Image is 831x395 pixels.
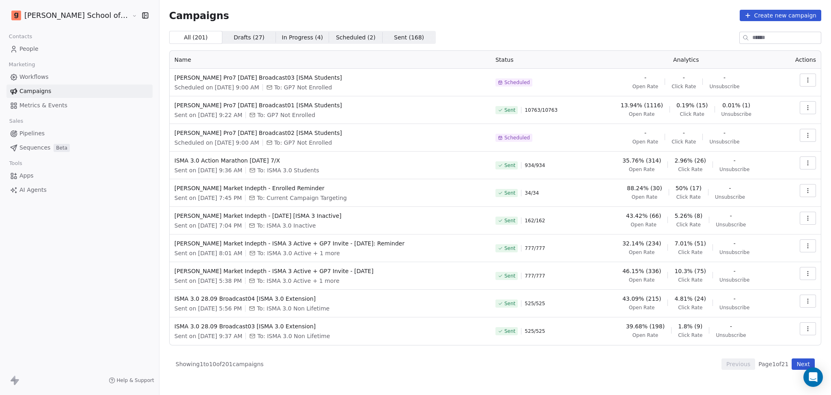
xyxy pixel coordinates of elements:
[709,139,739,145] span: Unsubscribe
[629,304,655,311] span: Open Rate
[719,249,749,256] span: Unsubscribe
[504,245,515,252] span: Sent
[504,217,515,224] span: Sent
[174,249,243,257] span: Sent on [DATE] 8:01 AM
[525,162,545,169] span: 934 / 934
[730,212,732,220] span: -
[257,277,339,285] span: To: ISMA 3.0 Active + 1 more
[729,184,731,192] span: -
[504,300,515,307] span: Sent
[169,10,229,21] span: Campaigns
[803,367,823,387] div: Open Intercom Messenger
[174,304,242,313] span: Sent on [DATE] 5:56 PM
[525,190,539,196] span: 34 / 34
[678,332,702,339] span: Click Rate
[19,73,49,81] span: Workflows
[525,217,545,224] span: 162 / 162
[11,11,21,20] img: Goela%20School%20Logos%20(4).png
[674,239,706,247] span: 7.01% (51)
[174,194,242,202] span: Sent on [DATE] 7:45 PM
[257,194,347,202] span: To: Current Campaign Targeting
[174,295,486,303] span: ISMA 3.0 28.09 Broadcast04 [ISMA 3.0 Extension]
[758,360,788,368] span: Page 1 of 21
[676,184,702,192] span: 50% (17)
[629,249,655,256] span: Open Rate
[730,322,732,330] span: -
[6,85,153,98] a: Campaigns
[174,83,259,91] span: Scheduled on [DATE] 9:00 AM
[19,129,45,138] span: Pipelines
[734,267,736,275] span: -
[629,111,655,117] span: Open Rate
[633,139,659,145] span: Open Rate
[622,156,661,165] span: 35.76% (314)
[683,129,685,137] span: -
[504,190,515,196] span: Sent
[674,295,706,303] span: 4.81% (24)
[633,83,659,90] span: Open Rate
[676,221,701,228] span: Click Rate
[719,304,749,311] span: Unsubscribe
[592,51,780,69] th: Analytics
[622,295,661,303] span: 43.09% (215)
[6,99,153,112] a: Metrics & Events
[719,277,749,283] span: Unsubscribe
[683,74,685,82] span: -
[257,304,329,313] span: To: ISMA 3.0 Non Lifetime
[632,194,658,200] span: Open Rate
[257,249,340,257] span: To: ISMA 3.0 Active + 1 more
[740,10,821,21] button: Create new campaign
[336,33,376,42] span: Scheduled ( 2 )
[723,74,726,82] span: -
[174,184,486,192] span: [PERSON_NAME] Market Indepth - Enrolled Reminder
[525,300,545,307] span: 525 / 525
[716,332,746,339] span: Unsubscribe
[10,9,126,22] button: [PERSON_NAME] School of Finance LLP
[174,332,243,340] span: Sent on [DATE] 9:37 AM
[257,221,316,230] span: To: ISMA 3.0 Inactive
[6,141,153,154] a: SequencesBeta
[631,221,657,228] span: Open Rate
[504,135,530,141] span: Scheduled
[19,45,39,53] span: People
[674,156,706,165] span: 2.96% (26)
[174,74,486,82] span: [PERSON_NAME] Pro7 [DATE] Broadcast03 [ISMA Students]
[792,358,815,370] button: Next
[24,10,130,21] span: [PERSON_NAME] School of Finance LLP
[676,194,701,200] span: Click Rate
[6,42,153,56] a: People
[5,59,39,71] span: Marketing
[394,33,424,42] span: Sent ( 168 )
[6,183,153,197] a: AI Agents
[174,111,243,119] span: Sent on [DATE] 9:22 AM
[174,212,486,220] span: [PERSON_NAME] Market Indepth - [DATE] [ISMA 3 Inactive]
[633,332,659,339] span: Open Rate
[672,83,696,90] span: Click Rate
[676,101,708,109] span: 0.19% (15)
[176,360,264,368] span: Showing 1 to 10 of 201 campaigns
[722,101,750,109] span: 0.01% (1)
[19,101,67,110] span: Metrics & Events
[174,101,486,109] span: [PERSON_NAME] Pro7 [DATE] Broadcast01 [ISMA Students]
[721,358,755,370] button: Previous
[629,166,655,173] span: Open Rate
[525,328,545,334] span: 525 / 525
[19,171,34,180] span: Apps
[672,139,696,145] span: Click Rate
[274,83,332,91] span: To: GP7 Not Enrolled
[504,162,515,169] span: Sent
[780,51,821,69] th: Actions
[109,377,154,384] a: Help & Support
[504,107,515,113] span: Sent
[626,212,661,220] span: 43.42% (66)
[678,249,702,256] span: Click Rate
[620,101,663,109] span: 13.94% (1116)
[19,143,50,152] span: Sequences
[257,332,330,340] span: To: ISMA 3.0 Non Lifetime
[525,245,545,252] span: 777 / 777
[174,277,242,285] span: Sent on [DATE] 5:38 PM
[674,212,702,220] span: 5.26% (8)
[5,30,36,43] span: Contacts
[622,239,661,247] span: 32.14% (234)
[6,127,153,140] a: Pipelines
